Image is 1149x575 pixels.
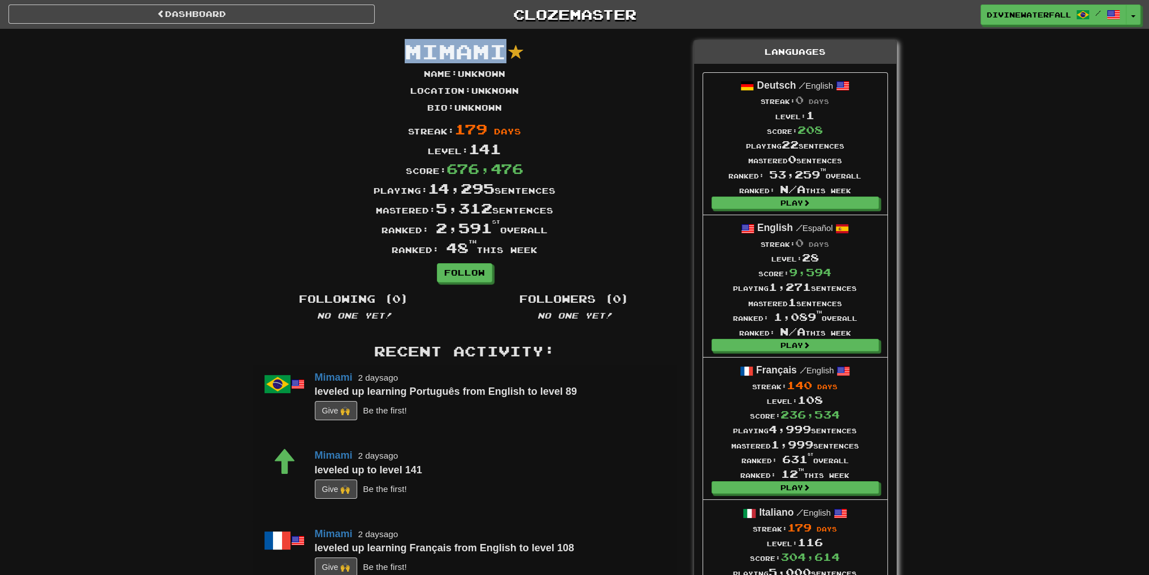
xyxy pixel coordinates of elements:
div: Score: [731,550,859,564]
div: Ranked: overall [733,310,857,324]
small: English [796,508,831,517]
span: 236,534 [781,408,840,421]
a: Follow [437,263,492,282]
div: Ranked: this week [244,238,685,258]
div: Streak: [731,378,859,393]
a: Dashboard [8,5,375,24]
small: English [800,366,834,375]
div: Streak: [731,520,859,535]
sup: th [469,239,476,245]
strong: leveled up learning Français from English to level 108 [315,542,574,554]
div: Languages [694,41,896,64]
span: 1 [806,109,814,121]
div: Ranked: this week [729,182,861,197]
span: / [796,507,803,517]
small: 2 days ago [358,451,398,460]
div: Score: [729,123,861,137]
h4: Following (0) [253,294,456,305]
span: Mimami [405,39,506,63]
span: 1,999 [771,438,813,451]
span: / [799,80,805,90]
span: 179 [787,521,812,534]
span: 1,089 [774,311,822,323]
span: 140 [787,379,812,391]
div: Level: [729,108,861,123]
span: 116 [797,536,823,548]
span: 0 [795,237,804,249]
button: Give 🙌 [315,480,358,499]
a: Play [712,197,879,209]
small: Be the first! [363,483,406,493]
span: 304,614 [781,551,840,563]
span: N/A [780,183,805,195]
small: Español [796,224,833,233]
span: 9,594 [789,266,831,278]
span: 179 [454,120,487,137]
div: Ranked: overall [731,452,859,467]
span: / [1095,9,1101,17]
span: 2,591 [436,219,500,236]
span: 631 [782,453,813,465]
div: Level: [731,393,859,407]
small: English [799,81,833,90]
button: Give 🙌 [315,401,358,420]
span: 5,312 [436,199,492,216]
div: Playing sentences [729,137,861,152]
span: 1,271 [769,281,811,293]
div: Level: [244,139,685,159]
h3: Recent Activity: [253,344,677,359]
div: Mastered sentences [729,152,861,167]
a: Mimami [315,372,353,383]
span: 0 [788,153,796,165]
div: Streak: [244,119,685,139]
span: 22 [782,138,799,151]
span: 208 [797,124,823,136]
p: Location : Unknown [410,85,519,97]
p: Name : Unknown [424,68,505,80]
div: Score: [733,265,857,280]
em: No one yet! [537,311,612,320]
span: days [817,525,837,533]
div: Mastered sentences [731,437,859,452]
sup: th [798,468,804,472]
sup: th [816,310,822,314]
small: Be the first! [363,406,406,415]
div: Ranked: this week [733,324,857,339]
div: Ranked: overall [244,218,685,238]
p: Bio : Unknown [427,102,502,114]
a: Play [712,339,879,351]
h4: Followers (0) [473,294,677,305]
span: N/A [780,325,805,338]
span: 28 [802,251,819,264]
span: 12 [781,468,804,480]
span: 53,259 [769,168,826,181]
strong: Deutsch [757,80,796,91]
span: 0 [795,94,804,106]
a: Mimami [315,528,353,539]
a: Clozemaster [392,5,758,24]
div: Playing: sentences [244,178,685,198]
a: DivineWaterfall5352 / [981,5,1126,25]
span: 676,476 [446,160,523,177]
span: 14,295 [428,180,495,197]
span: days [494,127,521,136]
strong: leveled up to level 141 [315,464,422,476]
strong: leveled up learning Português from English to level 89 [315,386,577,397]
sup: st [808,452,813,456]
small: 2 days ago [358,373,398,382]
div: Streak: [733,236,857,250]
span: 1 [788,296,796,308]
strong: English [757,222,793,233]
strong: Français [756,364,797,376]
div: Mastered: sentences [244,198,685,218]
span: 141 [469,140,501,157]
span: DivineWaterfall5352 [987,10,1070,20]
div: Playing sentences [733,280,857,294]
span: / [796,223,803,233]
div: Mastered sentences [733,295,857,310]
strong: Italiano [759,507,794,518]
span: / [800,365,807,375]
span: 4,999 [769,423,811,435]
div: Streak: [729,93,861,107]
sup: st [492,219,500,225]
